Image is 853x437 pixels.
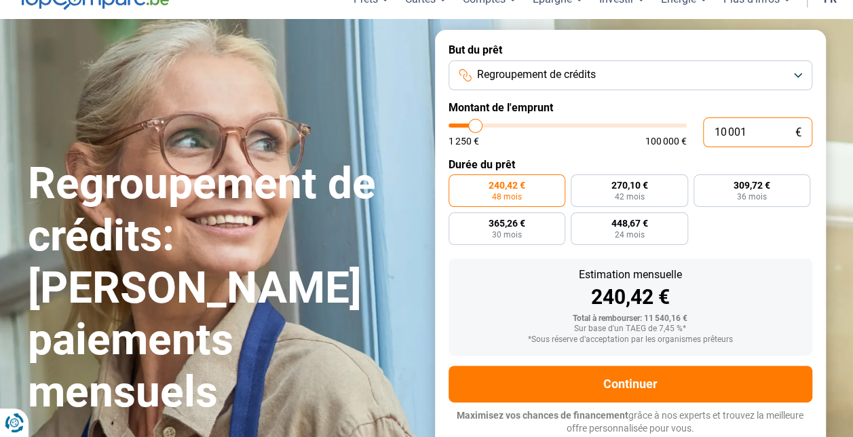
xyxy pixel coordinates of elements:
[737,193,767,201] span: 36 mois
[489,180,525,190] span: 240,42 €
[492,231,522,239] span: 30 mois
[611,218,647,228] span: 448,67 €
[489,218,525,228] span: 365,26 €
[645,136,687,146] span: 100 000 €
[457,410,628,421] span: Maximisez vos chances de financement
[449,158,812,171] label: Durée du prêt
[449,366,812,402] button: Continuer
[449,136,479,146] span: 1 250 €
[614,231,644,239] span: 24 mois
[734,180,770,190] span: 309,72 €
[611,180,647,190] span: 270,10 €
[492,193,522,201] span: 48 mois
[795,127,801,138] span: €
[459,335,801,345] div: *Sous réserve d'acceptation par les organismes prêteurs
[449,60,812,90] button: Regroupement de crédits
[477,67,596,82] span: Regroupement de crédits
[614,193,644,201] span: 42 mois
[449,409,812,436] p: grâce à nos experts et trouvez la meilleure offre personnalisée pour vous.
[449,101,812,114] label: Montant de l'emprunt
[459,324,801,334] div: Sur base d'un TAEG de 7,45 %*
[459,287,801,307] div: 240,42 €
[459,269,801,280] div: Estimation mensuelle
[459,314,801,324] div: Total à rembourser: 11 540,16 €
[28,158,419,419] h1: Regroupement de crédits: [PERSON_NAME] paiements mensuels
[449,43,812,56] label: But du prêt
